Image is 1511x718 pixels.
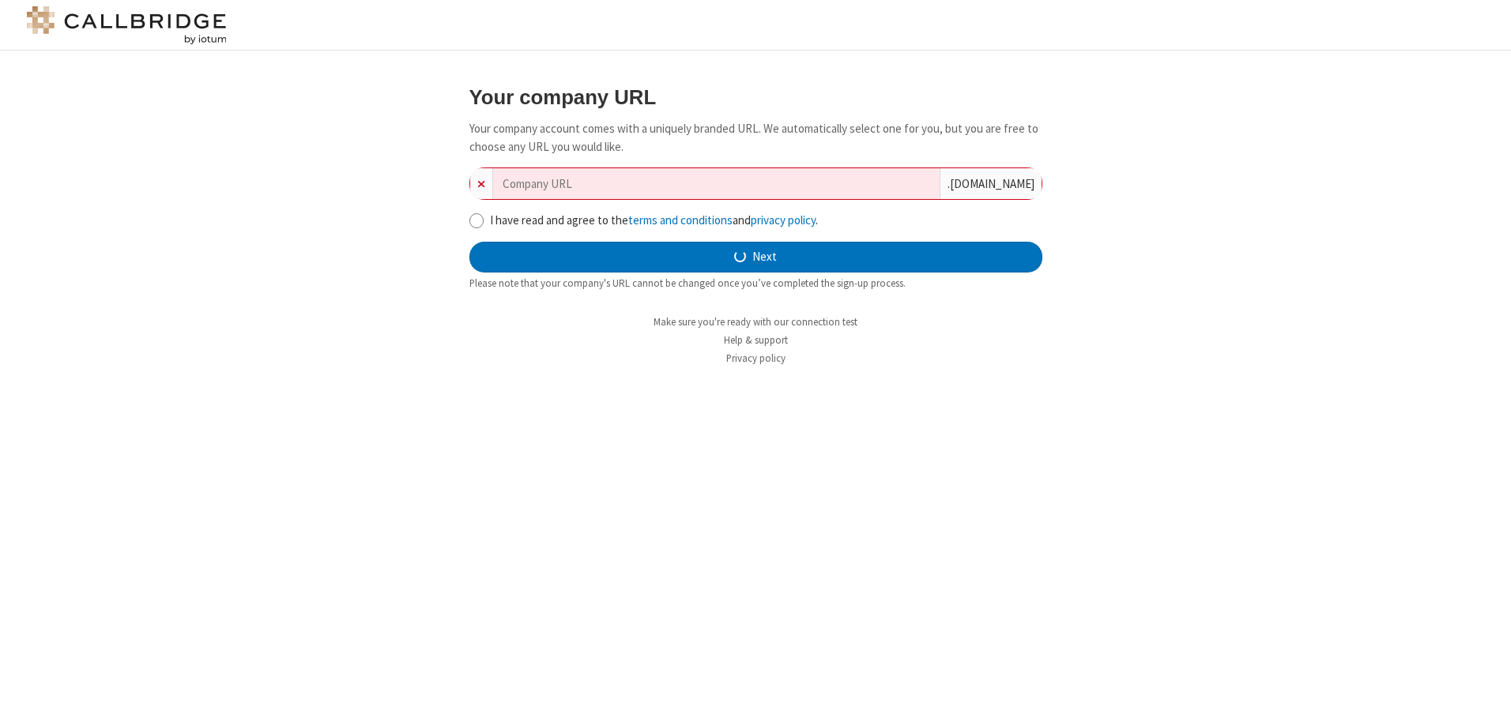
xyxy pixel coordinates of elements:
[24,6,229,44] img: logo@2x.png
[940,168,1042,199] div: . [DOMAIN_NAME]
[469,120,1042,156] p: Your company account comes with a uniquely branded URL. We automatically select one for you, but ...
[493,168,940,199] input: Company URL
[469,86,1042,108] h3: Your company URL
[469,276,1042,291] div: Please note that your company's URL cannot be changed once you’ve completed the sign-up process.
[751,212,816,227] a: privacy policy
[654,315,857,329] a: Make sure you're ready with our connection test
[628,212,733,227] a: terms and conditions
[752,248,777,266] span: Next
[490,212,1042,230] label: I have read and agree to the and .
[726,351,786,365] a: Privacy policy
[469,242,1042,273] button: Next
[724,333,788,347] a: Help & support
